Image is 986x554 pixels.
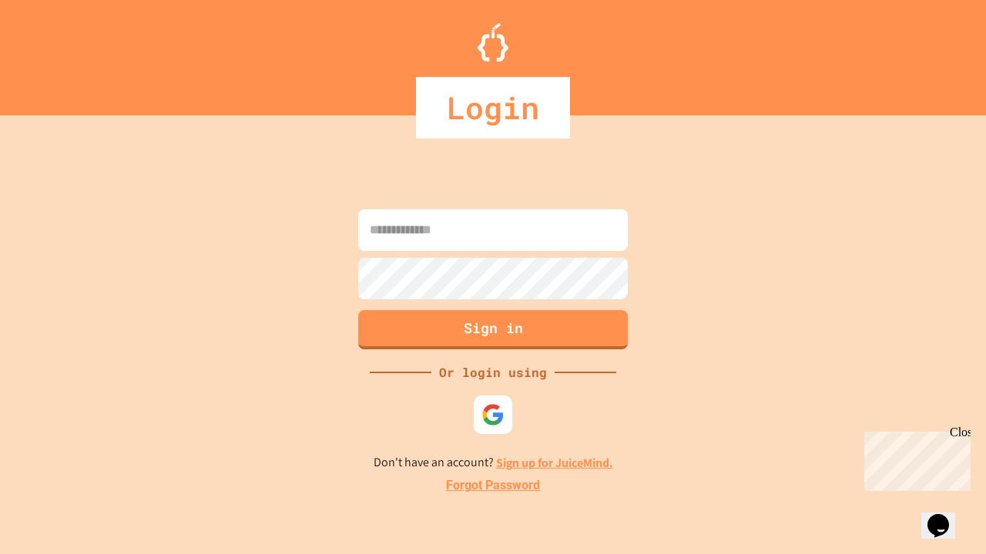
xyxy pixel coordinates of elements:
div: Login [416,77,570,138]
div: Or login using [431,363,555,382]
iframe: chat widget [858,426,971,491]
iframe: chat widget [921,492,971,539]
p: Don't have an account? [374,453,613,472]
button: Sign in [358,310,628,349]
a: Forgot Password [446,476,540,495]
a: Sign up for JuiceMind. [496,455,613,471]
div: Chat with us now!Close [6,6,106,98]
img: google-icon.svg [481,403,505,426]
img: Logo.svg [478,23,508,62]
